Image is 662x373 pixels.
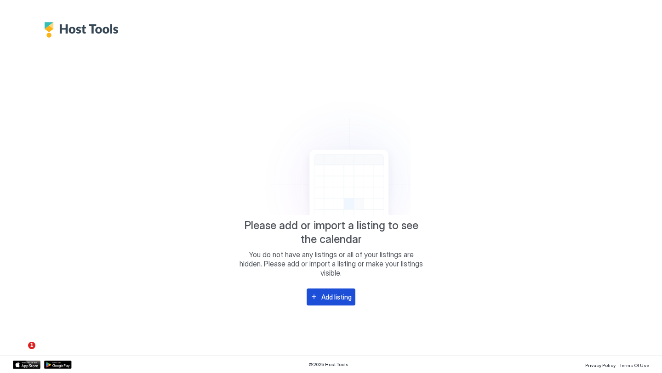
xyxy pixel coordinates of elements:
[44,361,72,369] a: Google Play Store
[619,362,649,368] span: Terms Of Use
[619,360,649,369] a: Terms Of Use
[321,292,352,302] div: Add listing
[307,288,355,305] button: Add listing
[585,362,616,368] span: Privacy Policy
[585,360,616,369] a: Privacy Policy
[44,22,123,38] div: Host Tools Logo
[28,342,35,349] span: 1
[239,219,423,246] span: Please add or import a listing to see the calendar
[239,250,423,277] span: You do not have any listings or all of your listings are hidden. Please add or import a listing o...
[13,361,40,369] a: App Store
[308,362,348,367] span: © 2025 Host Tools
[9,342,31,364] iframe: Intercom live chat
